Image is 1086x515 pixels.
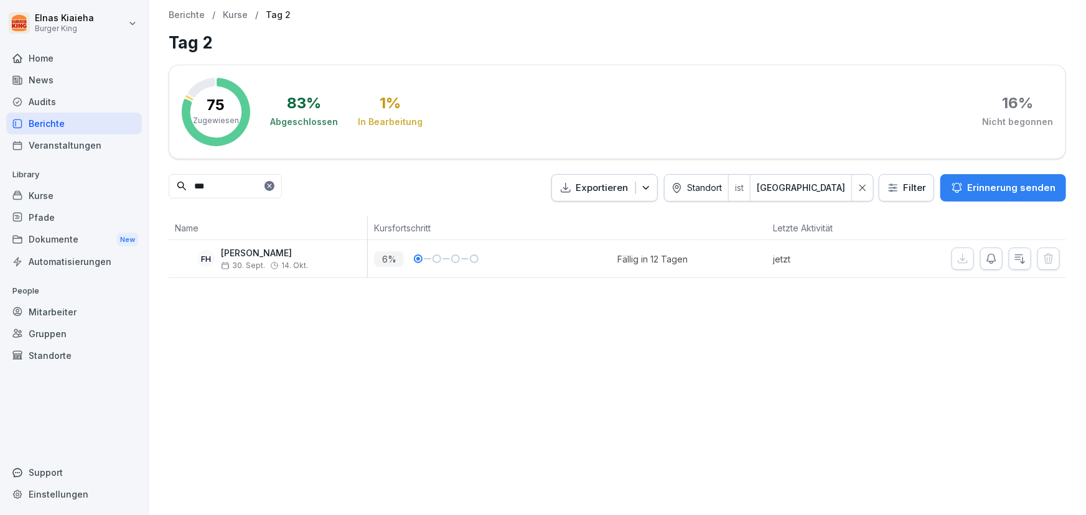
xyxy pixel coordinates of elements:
button: Exportieren [551,174,658,202]
p: Exportieren [576,181,628,195]
p: Elnas Kiaieha [35,13,94,24]
p: jetzt [773,253,891,266]
a: Pfade [6,206,142,228]
a: Mitarbeiter [6,301,142,323]
p: Tag 2 [266,10,291,21]
p: [PERSON_NAME] [221,248,308,259]
p: Kursfortschritt [374,221,611,234]
a: News [6,69,142,91]
p: Burger King [35,24,94,33]
a: Kurse [223,10,248,21]
div: FH [197,250,215,267]
h1: Tag 2 [169,30,1066,55]
div: Support [6,462,142,483]
div: Filter [887,182,926,194]
a: Automatisierungen [6,251,142,272]
div: Fällig in 12 Tagen [617,253,688,266]
a: Berichte [6,113,142,134]
a: Kurse [6,185,142,206]
div: 1 % [380,96,401,111]
a: Einstellungen [6,483,142,505]
a: Veranstaltungen [6,134,142,156]
p: / [255,10,258,21]
p: Erinnerung senden [967,181,1056,195]
p: Letzte Aktivität [773,221,885,234]
a: Gruppen [6,323,142,345]
p: Library [6,165,142,185]
div: ist [729,175,750,202]
button: Erinnerung senden [940,174,1066,202]
div: In Bearbeitung [358,116,423,128]
p: People [6,281,142,301]
p: Zugewiesen [193,115,239,126]
div: 83 % [287,96,321,111]
p: / [212,10,215,21]
a: Home [6,47,142,69]
a: Berichte [169,10,205,21]
p: Name [175,221,361,234]
span: 14. Okt. [281,261,308,270]
span: 30. Sept. [221,261,265,270]
a: Audits [6,91,142,113]
button: Filter [879,175,934,202]
a: Standorte [6,345,142,366]
a: DokumenteNew [6,228,142,251]
div: New [117,233,138,247]
p: 6 % [374,251,404,267]
div: 16 % [1002,96,1033,111]
div: Nicht begonnen [982,116,1053,128]
p: 75 [207,98,225,113]
div: Abgeschlossen [270,116,338,128]
div: Dokumente [6,228,142,251]
div: [GEOGRAPHIC_DATA] [757,182,845,194]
